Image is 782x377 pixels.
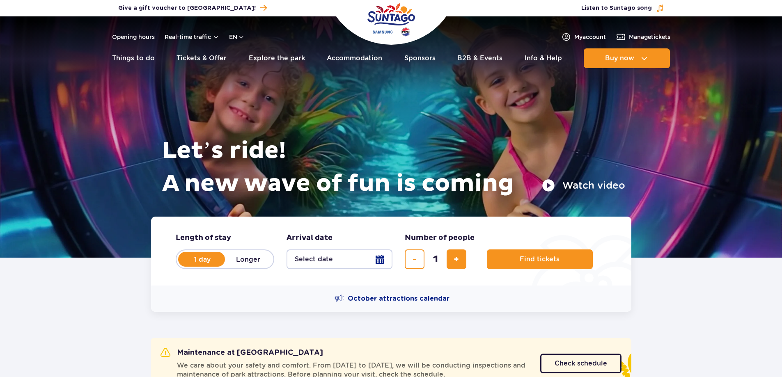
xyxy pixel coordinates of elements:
[405,249,424,269] button: remove ticket
[151,217,631,286] form: Planning your visit to Park of Poland
[542,179,625,192] button: Watch video
[176,233,231,243] span: Length of stay
[327,48,382,68] a: Accommodation
[249,48,305,68] a: Explore the park
[584,48,670,68] button: Buy now
[426,249,445,269] input: number of tickets
[165,34,219,40] button: Real-time traffic
[540,354,621,373] a: Check schedule
[616,32,670,42] a: Managetickets
[335,294,449,304] a: October attractions calendar
[287,233,333,243] span: Arrival date
[581,4,652,12] span: Listen to Suntago song
[162,135,625,200] h1: Let’s ride! A new wave of fun is coming
[405,233,475,243] span: Number of people
[581,4,664,12] button: Listen to Suntago song
[118,2,267,14] a: Give a gift voucher to [GEOGRAPHIC_DATA]!
[487,249,593,269] button: Find tickets
[177,48,227,68] a: Tickets & Offer
[179,251,226,268] label: 1 day
[112,33,155,41] a: Opening hours
[161,348,323,358] h2: Maintenance at [GEOGRAPHIC_DATA]
[605,55,634,62] span: Buy now
[561,32,606,42] a: Myaccount
[404,48,436,68] a: Sponsors
[520,256,560,263] span: Find tickets
[348,294,449,303] span: October attractions calendar
[225,251,272,268] label: Longer
[555,360,607,367] span: Check schedule
[629,33,670,41] span: Manage tickets
[287,249,392,269] button: Select date
[525,48,562,68] a: Info & Help
[457,48,502,68] a: B2B & Events
[112,48,155,68] a: Things to do
[229,33,245,41] button: en
[447,249,466,269] button: add ticket
[118,4,256,12] span: Give a gift voucher to [GEOGRAPHIC_DATA]!
[574,33,606,41] span: My account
